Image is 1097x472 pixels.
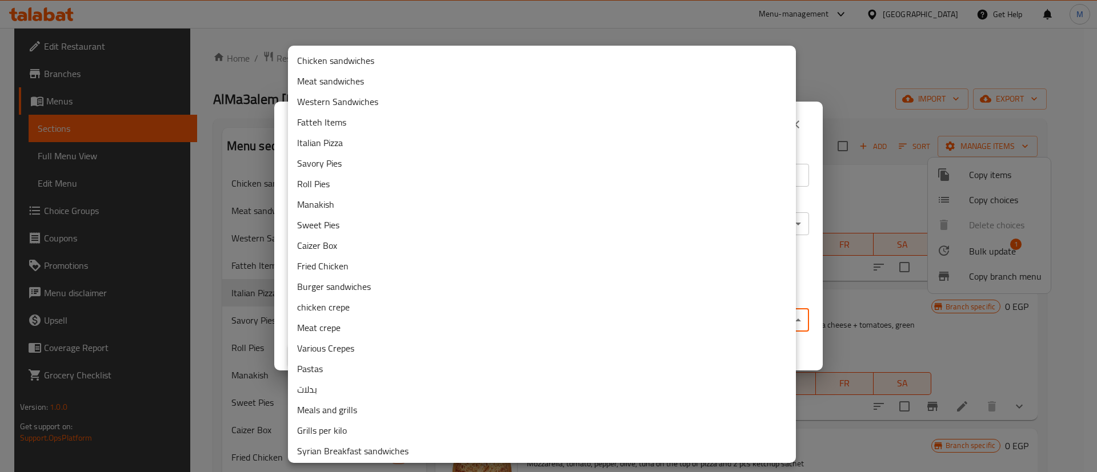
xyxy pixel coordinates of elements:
li: بدلات [288,379,796,400]
li: Meat sandwiches [288,71,796,91]
li: Chicken sandwiches [288,50,796,71]
li: chicken crepe [288,297,796,317]
li: Fatteh Items [288,112,796,132]
li: Sweet Pies [288,215,796,235]
li: Fried Chicken [288,256,796,276]
li: Meat crepe [288,317,796,338]
li: Various Crepes [288,338,796,358]
li: Pastas [288,358,796,379]
li: Western Sandwiches [288,91,796,112]
li: Italian Pizza [288,132,796,153]
li: Meals and grills [288,400,796,420]
li: Syrian Breakfast sandwiches [288,441,796,461]
li: Roll Pies [288,174,796,194]
li: Caizer Box [288,235,796,256]
li: Manakish [288,194,796,215]
li: Grills per kilo [288,420,796,441]
li: Burger sandwiches [288,276,796,297]
li: Savory Pies [288,153,796,174]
